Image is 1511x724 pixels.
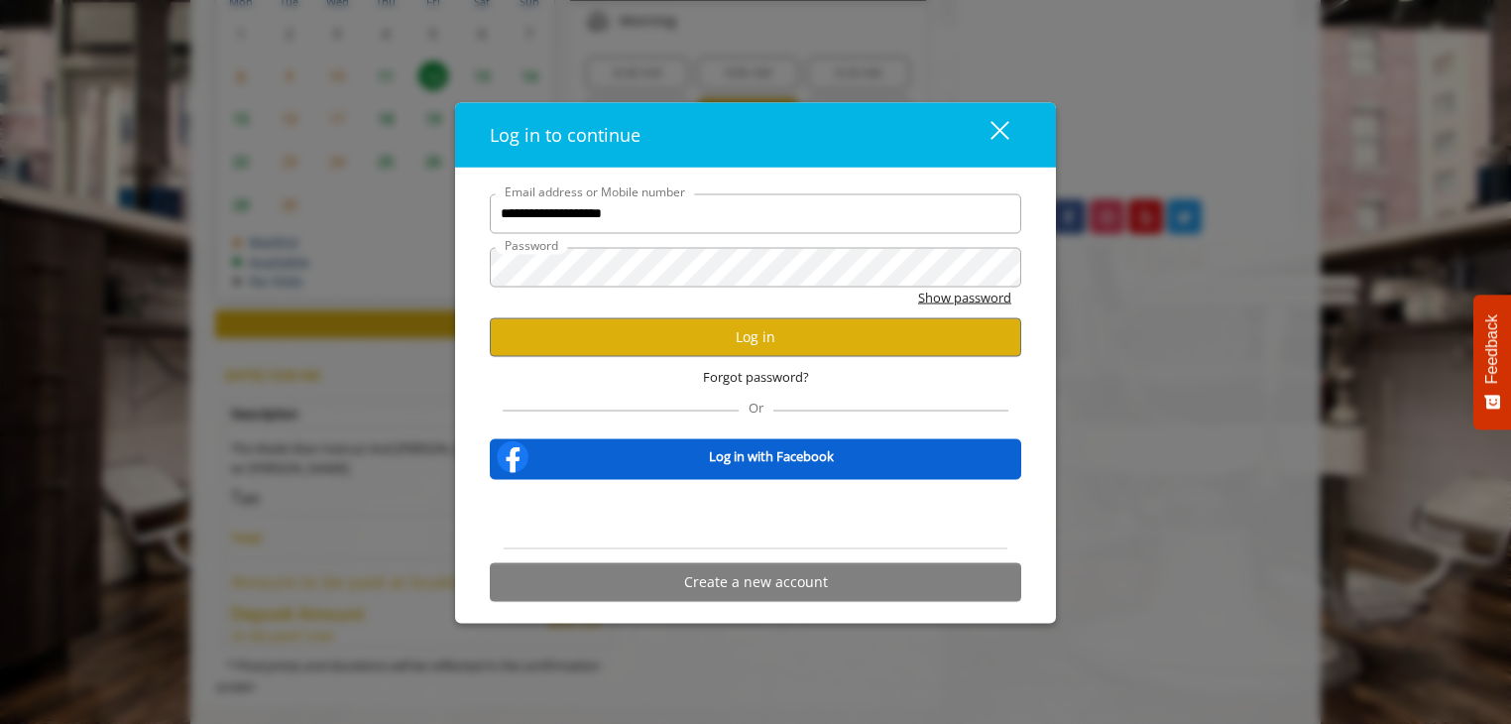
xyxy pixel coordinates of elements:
[490,122,640,146] span: Log in to continue
[918,287,1011,307] button: Show password
[646,492,865,536] iframe: Sign in with Google Button
[1473,295,1511,429] button: Feedback - Show survey
[495,181,695,200] label: Email address or Mobile number
[495,235,568,254] label: Password
[703,366,809,387] span: Forgot password?
[1483,314,1501,384] span: Feedback
[739,398,773,416] span: Or
[968,120,1007,150] div: close dialog
[954,114,1021,155] button: close dialog
[493,436,532,476] img: facebook-logo
[490,317,1021,356] button: Log in
[490,193,1021,233] input: Email address or Mobile number
[490,247,1021,287] input: Password
[709,446,834,467] b: Log in with Facebook
[490,562,1021,601] button: Create a new account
